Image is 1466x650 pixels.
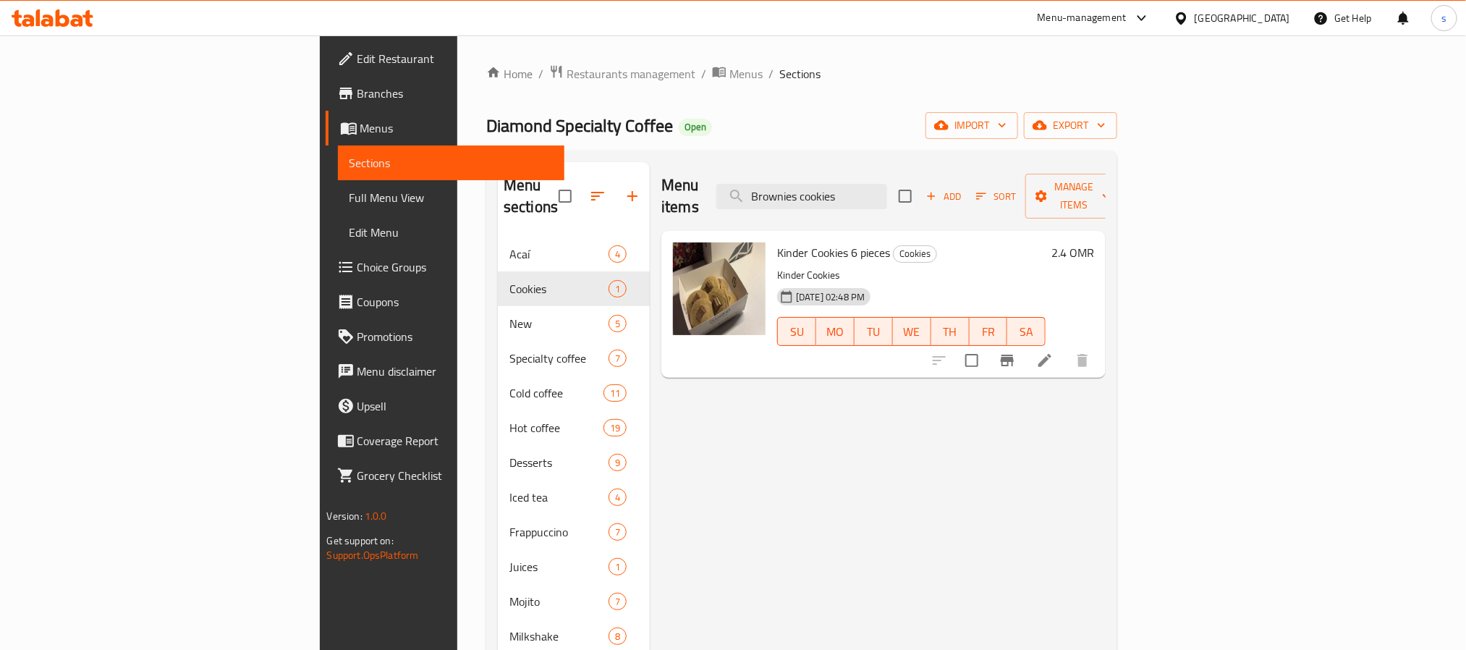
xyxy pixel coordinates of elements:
span: TU [860,321,887,342]
div: Acaí4 [498,237,650,271]
button: Branch-specific-item [990,343,1025,378]
div: Hot coffee19 [498,410,650,445]
span: Manage items [1037,178,1111,214]
span: Edit Menu [349,224,553,241]
span: Select all sections [550,181,580,211]
a: Menus [712,64,763,83]
span: 11 [604,387,626,400]
button: TU [855,317,893,346]
span: Version: [327,507,363,526]
div: Juices1 [498,549,650,584]
img: Kinder Cookies 6 pieces [673,242,766,335]
span: 4 [609,491,626,505]
div: [GEOGRAPHIC_DATA] [1195,10,1290,26]
div: Mojito [509,593,609,610]
div: Cold coffee [509,384,603,402]
span: Menu disclaimer [357,363,553,380]
button: Sort [973,185,1020,208]
span: Specialty coffee [509,350,609,367]
a: Restaurants management [549,64,695,83]
div: items [609,245,627,263]
a: Sections [338,145,564,180]
h2: Menu items [661,174,699,218]
span: TH [937,321,964,342]
span: Get support on: [327,531,394,550]
div: items [609,350,627,367]
div: Mojito7 [498,584,650,619]
a: Edit Menu [338,215,564,250]
span: Branches [357,85,553,102]
a: Coupons [326,284,564,319]
div: items [603,384,627,402]
span: s [1441,10,1446,26]
span: Diamond Specialty Coffee [486,109,673,142]
span: 9 [609,456,626,470]
span: 4 [609,248,626,261]
span: 5 [609,317,626,331]
span: Coupons [357,293,553,311]
span: Add [924,188,963,205]
div: items [609,280,627,297]
div: items [609,315,627,332]
span: Open [679,121,712,133]
span: 7 [609,526,626,539]
button: FR [970,317,1008,346]
span: Sections [779,65,821,83]
span: 19 [604,421,626,435]
div: items [609,628,627,645]
button: import [925,112,1018,139]
span: import [937,117,1007,135]
div: Desserts9 [498,445,650,480]
span: Iced tea [509,489,609,506]
div: items [609,558,627,575]
span: Kinder Cookies 6 pieces [777,242,890,263]
a: Menu disclaimer [326,354,564,389]
a: Branches [326,76,564,111]
span: Choice Groups [357,258,553,276]
a: Edit menu item [1036,352,1054,369]
a: Menus [326,111,564,145]
h6: 2.4 OMR [1051,242,1094,263]
div: New5 [498,306,650,341]
span: Menus [729,65,763,83]
span: Coverage Report [357,432,553,449]
span: Sections [349,154,553,172]
span: Hot coffee [509,419,603,436]
span: Select section [890,181,920,211]
button: Add section [615,179,650,214]
nav: breadcrumb [486,64,1117,83]
span: Cookies [894,245,936,262]
div: Cookies1 [498,271,650,306]
span: Menus [360,119,553,137]
button: Add [920,185,967,208]
span: 1 [609,560,626,574]
span: Sort [976,188,1016,205]
span: Desserts [509,454,609,471]
button: delete [1065,343,1100,378]
span: Frappuccino [509,523,609,541]
span: New [509,315,609,332]
div: Frappuccino7 [498,515,650,549]
div: Iced tea4 [498,480,650,515]
button: SA [1007,317,1046,346]
span: Grocery Checklist [357,467,553,484]
button: Manage items [1025,174,1122,219]
span: 1.0.0 [365,507,387,526]
div: items [603,419,627,436]
span: export [1035,117,1106,135]
div: Cold coffee11 [498,376,650,410]
span: WE [899,321,925,342]
span: Add item [920,185,967,208]
span: FR [975,321,1002,342]
span: SU [784,321,810,342]
span: Upsell [357,397,553,415]
span: SA [1013,321,1040,342]
a: Promotions [326,319,564,354]
div: items [609,523,627,541]
span: 8 [609,630,626,643]
span: Sort sections [580,179,615,214]
div: items [609,454,627,471]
